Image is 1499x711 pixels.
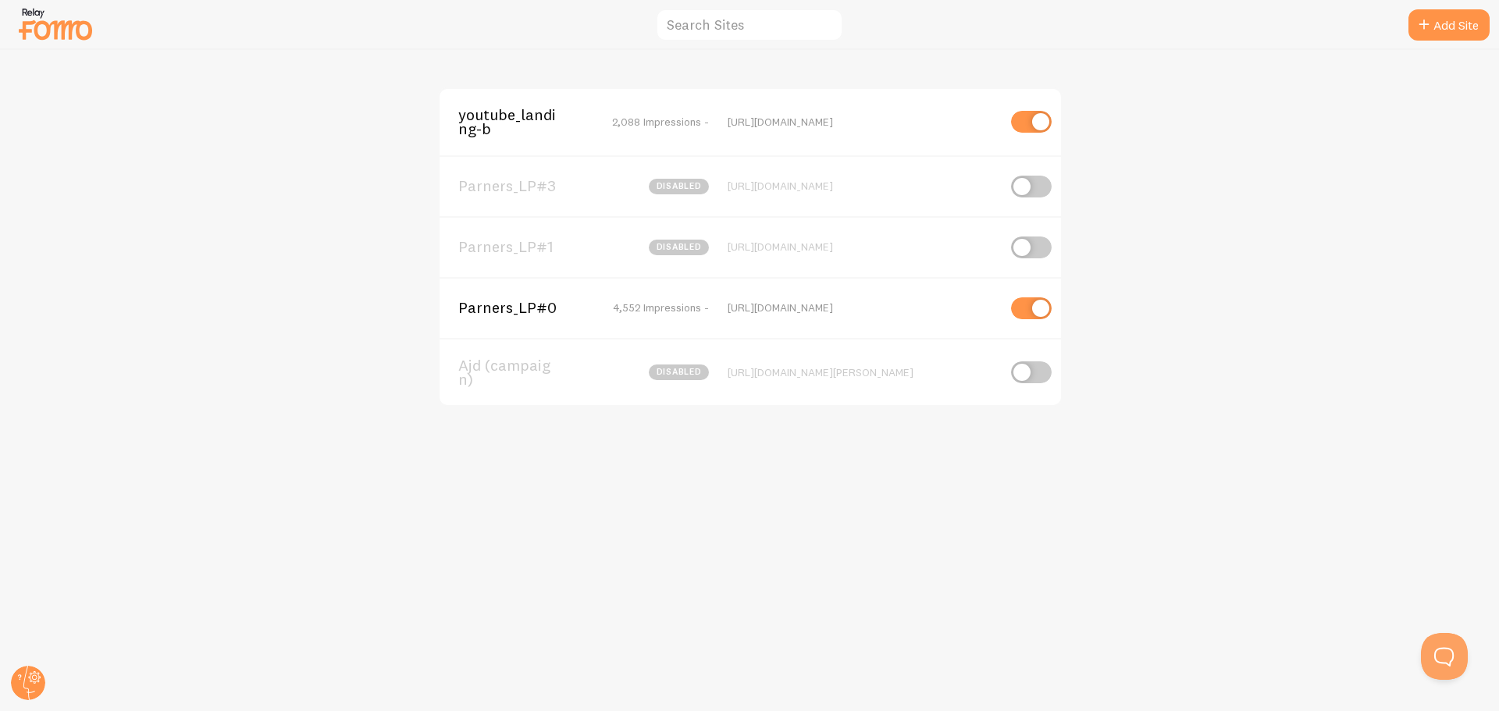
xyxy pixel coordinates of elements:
[16,4,94,44] img: fomo-relay-logo-orange.svg
[728,365,997,379] div: [URL][DOMAIN_NAME][PERSON_NAME]
[649,240,709,255] span: disabled
[1421,633,1468,680] iframe: Help Scout Beacon - Open
[649,364,709,380] span: disabled
[728,179,997,193] div: [URL][DOMAIN_NAME]
[613,300,709,315] span: 4,552 Impressions -
[458,108,584,137] span: youtube_landing-b
[728,115,997,129] div: [URL][DOMAIN_NAME]
[728,240,997,254] div: [URL][DOMAIN_NAME]
[458,300,584,315] span: Parners_LP#0
[458,240,584,254] span: Parners_LP#1
[458,358,584,387] span: Ajd (campaign)
[458,179,584,193] span: Parners_LP#3
[728,300,997,315] div: [URL][DOMAIN_NAME]
[649,179,709,194] span: disabled
[612,115,709,129] span: 2,088 Impressions -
